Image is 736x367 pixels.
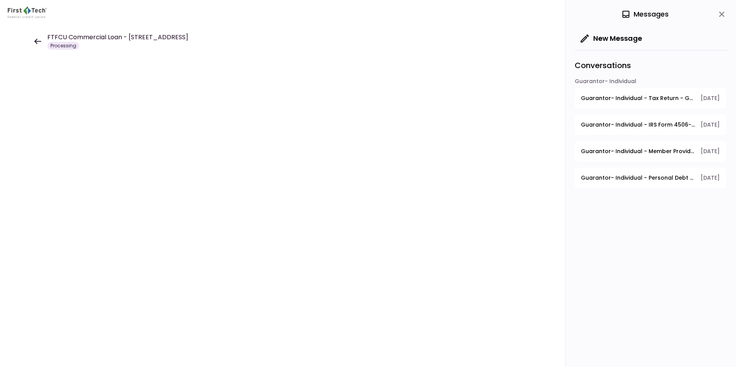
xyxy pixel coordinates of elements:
[8,7,47,18] img: Partner icon
[575,28,648,48] button: New Message
[575,141,726,162] button: open-conversation
[575,115,726,135] button: open-conversation
[581,121,695,129] span: Guarantor- Individual - IRS Form 4506-T Guarantor
[575,88,726,108] button: open-conversation
[621,8,669,20] div: Messages
[581,94,695,102] span: Guarantor- Individual - Tax Return - Guarantor
[47,42,79,50] div: Processing
[701,147,720,155] span: [DATE]
[581,147,695,155] span: Guarantor- Individual - Member Provided PFS
[581,174,695,182] span: Guarantor- Individual - Personal Debt Schedule
[575,50,728,77] div: Conversations
[701,174,720,182] span: [DATE]
[47,33,188,42] h1: FTFCU Commercial Loan - [STREET_ADDRESS]
[701,121,720,129] span: [DATE]
[575,77,726,88] div: Guarantor- Individual
[701,94,720,102] span: [DATE]
[575,168,726,188] button: open-conversation
[715,8,728,21] button: close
